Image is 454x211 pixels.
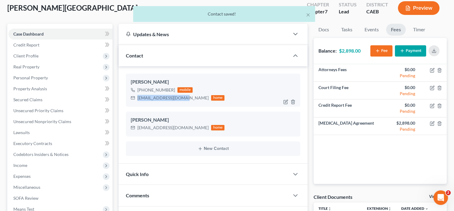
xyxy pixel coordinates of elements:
div: mobile [177,87,193,93]
a: Executory Contracts [8,138,113,149]
span: Secured Claims [13,97,42,102]
span: 2 [446,190,451,195]
span: Unsecured Nonpriority Claims [13,119,71,124]
div: $2,898.00 [385,120,415,126]
button: Preview [398,1,439,15]
a: Case Dashboard [8,29,113,40]
div: Pending [385,108,415,114]
div: home [211,95,224,101]
div: Updates & News [126,31,282,37]
a: Tasks [336,24,357,36]
span: Income [13,163,27,168]
span: Client Profile [13,53,39,58]
div: Chapter [307,1,329,8]
span: Comments [126,192,149,198]
strong: $2,898.00 [339,48,361,54]
div: $0.00 [385,67,415,73]
a: Secured Claims [8,94,113,105]
a: Titleunfold_more [318,206,331,211]
td: Court Filing Fee [314,82,380,99]
a: Unsecured Priority Claims [8,105,113,116]
div: $0.00 [385,102,415,108]
button: New Contact [131,146,295,151]
span: Lawsuits [13,130,30,135]
div: [PHONE_NUMBER] [137,87,175,93]
div: Pending [385,73,415,79]
td: [MEDICAL_DATA] Agreement [314,117,380,135]
div: [EMAIL_ADDRESS][DOMAIN_NAME] [137,95,209,101]
strong: Balance: [318,48,337,54]
div: District [366,1,388,8]
span: Miscellaneous [13,185,40,190]
div: Pending [385,126,415,132]
a: Docs [314,24,334,36]
span: Executory Contracts [13,141,52,146]
i: unfold_more [328,207,331,211]
i: expand_more [425,207,429,211]
a: Extensionunfold_more [367,206,392,211]
a: View All [429,195,444,199]
div: [EMAIL_ADDRESS][DOMAIN_NAME] [137,125,209,131]
span: SOFA Review [13,195,39,201]
span: Quick Info [126,171,149,177]
a: Date Added expand_more [401,206,429,211]
span: [PERSON_NAME][GEOGRAPHIC_DATA] [7,3,138,12]
span: Real Property [13,64,39,69]
div: [PERSON_NAME] [131,78,295,86]
span: Property Analysis [13,86,47,91]
div: Pending [385,91,415,97]
td: Credit Report Fee [314,99,380,117]
a: Fees [386,24,406,36]
span: Personal Property [13,75,48,80]
div: [PERSON_NAME] [131,116,295,124]
span: Case Dashboard [13,31,44,36]
div: home [211,125,224,130]
button: × [306,11,310,18]
a: SOFA Review [8,193,113,204]
span: Credit Report [13,42,39,47]
a: Property Analysis [8,83,113,94]
a: Events [360,24,384,36]
button: Payment [395,45,426,57]
div: Contact saved! [138,11,310,17]
span: Contact [126,53,143,58]
td: Attorneys Fees [314,64,380,82]
a: Lawsuits [8,127,113,138]
span: Codebtors Insiders & Notices [13,152,69,157]
div: Status [339,1,357,8]
div: Client Documents [314,194,352,200]
span: Unsecured Priority Claims [13,108,63,113]
i: unfold_more [388,207,392,211]
span: Expenses [13,174,31,179]
a: Unsecured Nonpriority Claims [8,116,113,127]
button: Fee [370,45,392,57]
iframe: Intercom live chat [433,190,448,205]
a: Credit Report [8,40,113,50]
a: Timer [408,24,430,36]
div: $0.00 [385,85,415,91]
